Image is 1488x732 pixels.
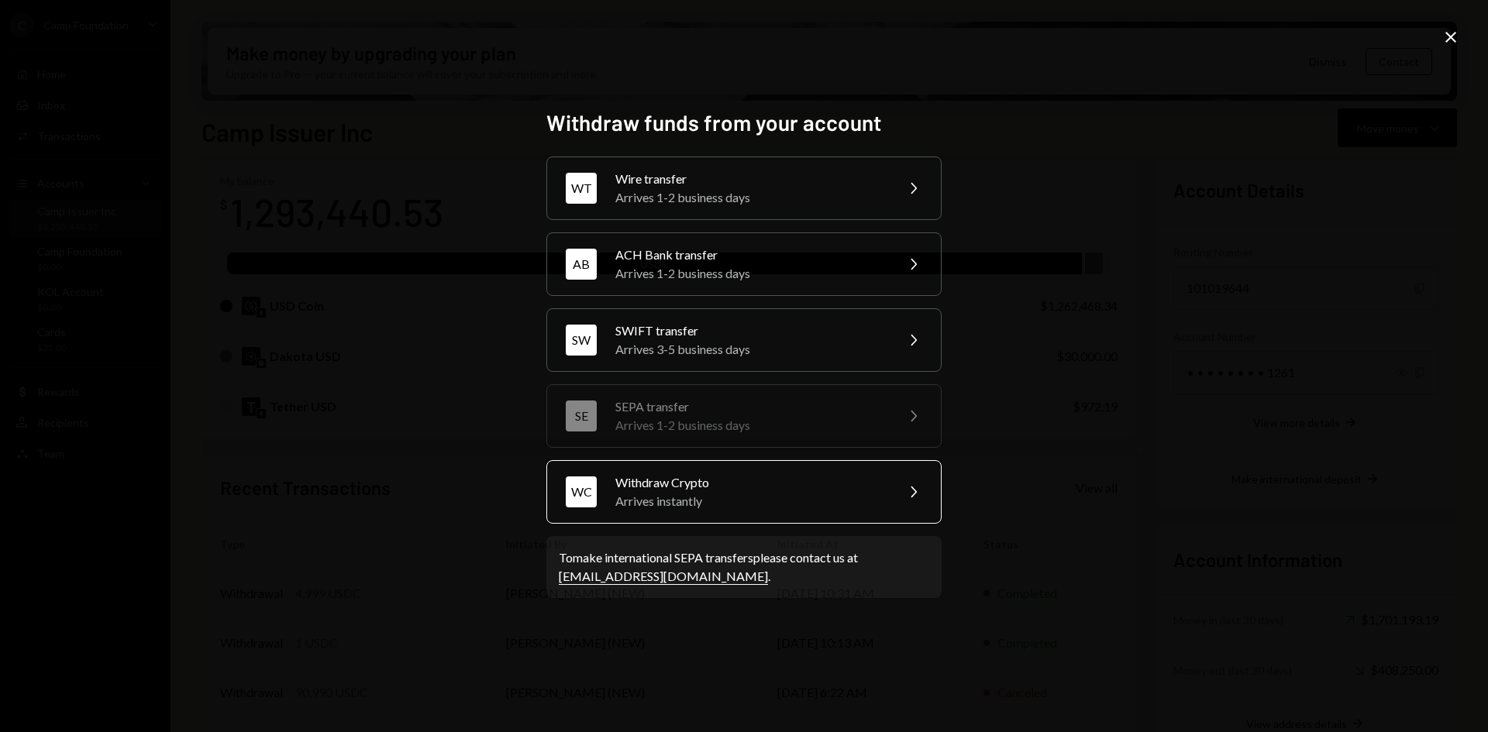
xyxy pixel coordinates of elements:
button: SWSWIFT transferArrives 3-5 business days [546,308,942,372]
div: AB [566,249,597,280]
div: Arrives 1-2 business days [615,188,885,207]
div: WT [566,173,597,204]
button: SESEPA transferArrives 1-2 business days [546,384,942,448]
div: Arrives instantly [615,492,885,510]
div: SW [566,325,597,356]
div: Withdraw Crypto [615,473,885,492]
button: WTWire transferArrives 1-2 business days [546,156,942,220]
div: Arrives 1-2 business days [615,264,885,283]
div: WC [566,476,597,507]
a: [EMAIL_ADDRESS][DOMAIN_NAME] [559,569,768,585]
div: SE [566,400,597,431]
div: Arrives 1-2 business days [615,416,885,435]
div: Wire transfer [615,170,885,188]
div: To make international SEPA transfers please contact us at . [559,548,929,586]
button: ABACH Bank transferArrives 1-2 business days [546,232,942,296]
div: SEPA transfer [615,397,885,416]
div: Arrives 3-5 business days [615,340,885,359]
h2: Withdraw funds from your account [546,108,942,138]
div: ACH Bank transfer [615,246,885,264]
div: SWIFT transfer [615,321,885,340]
button: WCWithdraw CryptoArrives instantly [546,460,942,524]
